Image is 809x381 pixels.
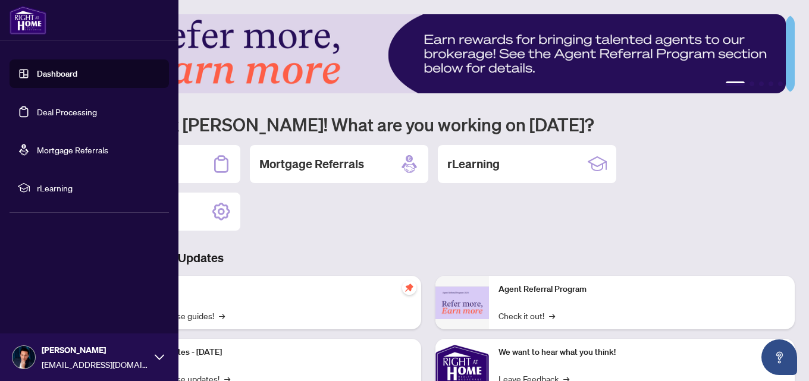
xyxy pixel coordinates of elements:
[761,339,797,375] button: Open asap
[498,346,785,359] p: We want to hear what you think!
[42,358,149,371] span: [EMAIL_ADDRESS][DOMAIN_NAME]
[549,309,555,322] span: →
[750,81,754,86] button: 2
[37,106,97,117] a: Deal Processing
[726,81,745,86] button: 1
[37,68,77,79] a: Dashboard
[759,81,764,86] button: 3
[37,144,108,155] a: Mortgage Referrals
[778,81,783,86] button: 5
[10,6,46,34] img: logo
[435,286,489,319] img: Agent Referral Program
[12,346,35,369] img: Profile Icon
[219,309,225,322] span: →
[402,281,416,295] span: pushpin
[62,113,795,136] h1: Welcome back [PERSON_NAME]! What are you working on [DATE]?
[42,344,149,357] span: [PERSON_NAME]
[62,14,786,93] img: Slide 0
[498,309,555,322] a: Check it out!→
[259,156,364,172] h2: Mortgage Referrals
[37,181,161,194] span: rLearning
[498,283,785,296] p: Agent Referral Program
[125,283,412,296] p: Self-Help
[447,156,500,172] h2: rLearning
[125,346,412,359] p: Platform Updates - [DATE]
[769,81,773,86] button: 4
[62,250,795,266] h3: Brokerage & Industry Updates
